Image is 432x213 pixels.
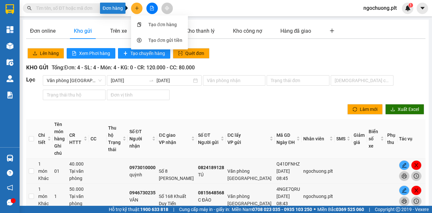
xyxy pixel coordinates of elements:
span: [DATE] [276,169,290,174]
button: printer [399,196,409,206]
div: Biển số xe [369,128,379,150]
span: ĐC lấy [227,133,241,138]
span: Trạng thái [108,140,121,152]
span: TÚ [198,172,204,177]
span: Số ĐT [198,133,210,138]
span: 08:43 [276,201,288,206]
span: HTTT [69,140,81,145]
span: file-text [72,51,76,56]
span: Khác [38,201,49,206]
span: close [411,188,421,193]
button: file-add [146,3,158,14]
span: 08:45 [276,176,288,181]
div: 1 món [38,160,51,182]
button: file-textXem Phơi hàng [67,48,115,59]
div: Q41DFNHZ [276,160,300,168]
span: Số ĐT [129,129,142,134]
span: Số 8 [PERSON_NAME] [159,169,194,181]
span: to [149,78,154,83]
span: 1 [54,194,57,199]
span: plus [329,28,335,33]
td: ngochuong.plt [302,184,335,209]
span: | [173,206,174,213]
span: plus [135,6,139,10]
span: Lọc [26,76,35,83]
button: uploadLên hàng [27,48,64,59]
div: Giảm giá [354,132,365,146]
span: Xem Phơi hàng [79,50,110,57]
strong: 0369 525 060 [336,207,364,212]
span: Làm mới [360,106,377,113]
span: 1 [409,3,412,8]
button: clock-circle [411,196,422,206]
span: plus [123,51,128,56]
span: Nhân viên [303,135,328,142]
span: Xuất Excel [398,106,419,113]
span: copyright [396,207,400,212]
button: syncLàm mới [347,104,383,115]
div: Hàng đã giao [280,27,311,35]
span: aim [165,6,169,10]
span: CR [69,133,75,138]
span: Lên hàng [40,50,59,57]
span: search [27,6,32,10]
span: Người nhận [129,136,142,149]
img: warehouse-icon [7,75,13,82]
span: Hỗ trợ kỹ thuật: [109,206,168,213]
span: Tổng: Đơn: 4 - SL: 4 - Món: 4 - KG: 0 - CR: 120.000 - CC: 80.000 [52,64,195,71]
span: SMS [336,136,345,141]
span: printer [399,199,409,204]
div: Kho thanh lý [186,27,215,35]
div: Đơn online [30,27,56,35]
span: file-add [150,6,154,10]
span: 01 [54,169,59,174]
span: edit [399,163,409,168]
input: Ngày kết thúc [157,77,192,84]
span: close [411,163,421,168]
span: caret-down [420,5,425,11]
span: ngochuong.plt [358,4,402,12]
span: Văn phòng [GEOGRAPHIC_DATA] [227,194,272,206]
span: Văn phòng [GEOGRAPHIC_DATA] [227,169,272,181]
div: Đơn hàng [100,3,125,14]
span: Thu hộ [108,125,116,138]
div: Kho nhận [145,27,167,35]
span: upload [33,51,37,56]
span: ⚪️ [314,208,316,211]
span: ĐC giao [159,133,175,138]
span: VP gửi [227,140,241,145]
span: Miền Nam [232,206,312,213]
button: caret-down [417,3,428,14]
span: edit [399,188,409,193]
span: Cung cấp máy in - giấy in: [179,206,230,213]
td: ngochuong.plt [302,159,335,184]
span: message [7,199,13,205]
span: Văn phòng Nam Định [47,76,102,85]
span: C ĐÀO [198,197,211,203]
strong: 1900 633 818 [140,207,168,212]
input: Tìm tên, số ĐT hoặc mã đơn [36,5,113,12]
button: scanQuét đơn [173,48,209,59]
span: scan [178,51,183,56]
div: Trên xe [110,27,127,35]
input: Ngày bắt đầu [111,77,146,84]
img: warehouse-icon [7,155,13,162]
span: Miền Bắc [317,206,364,213]
button: clock-circle [411,171,422,181]
button: plusTạo chuyến hàng [118,48,170,59]
img: solution-icon [7,92,13,98]
button: close [411,186,422,195]
span: Quét đơn [185,50,204,57]
span: swap-right [149,78,154,83]
img: dashboard-icon [7,26,13,33]
span: Tại văn phòng [69,194,84,206]
b: 0946730235 [129,190,156,195]
div: Tên món hàng Ghi chú [54,121,66,157]
span: sync [353,107,357,112]
button: edit [399,186,409,195]
span: download [390,107,395,112]
span: printer [399,173,409,179]
span: VP nhận [159,140,176,145]
b: 0973010000 [129,165,156,170]
strong: 0708 023 035 - 0935 103 250 [252,207,312,212]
